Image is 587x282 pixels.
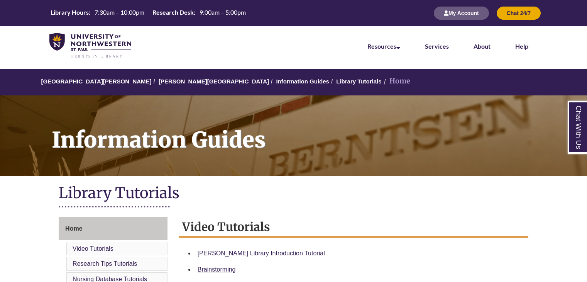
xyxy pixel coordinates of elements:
[497,7,541,20] button: Chat 24/7
[49,33,131,59] img: UNWSP Library Logo
[367,42,400,50] a: Resources
[434,10,489,16] a: My Account
[159,78,269,85] a: [PERSON_NAME][GEOGRAPHIC_DATA]
[149,8,196,17] th: Research Desk:
[474,42,491,50] a: About
[515,42,528,50] a: Help
[47,8,249,18] table: Hours Today
[65,225,82,232] span: Home
[43,95,587,166] h1: Information Guides
[276,78,329,85] a: Information Guides
[198,266,236,273] a: Brainstorming
[425,42,449,50] a: Services
[336,78,381,85] a: Library Tutorials
[47,8,249,19] a: Hours Today
[59,183,528,204] h1: Library Tutorials
[382,76,410,87] li: Home
[73,245,113,252] a: Video Tutorials
[198,250,325,257] a: [PERSON_NAME] Library Introduction Tutorial
[95,8,144,16] span: 7:30am – 10:00pm
[41,78,151,85] a: [GEOGRAPHIC_DATA][PERSON_NAME]
[179,217,528,238] h2: Video Tutorials
[434,7,489,20] button: My Account
[47,8,91,17] th: Library Hours:
[497,10,541,16] a: Chat 24/7
[59,217,167,240] a: Home
[73,260,137,267] a: Research Tips Tutorials
[200,8,246,16] span: 9:00am – 5:00pm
